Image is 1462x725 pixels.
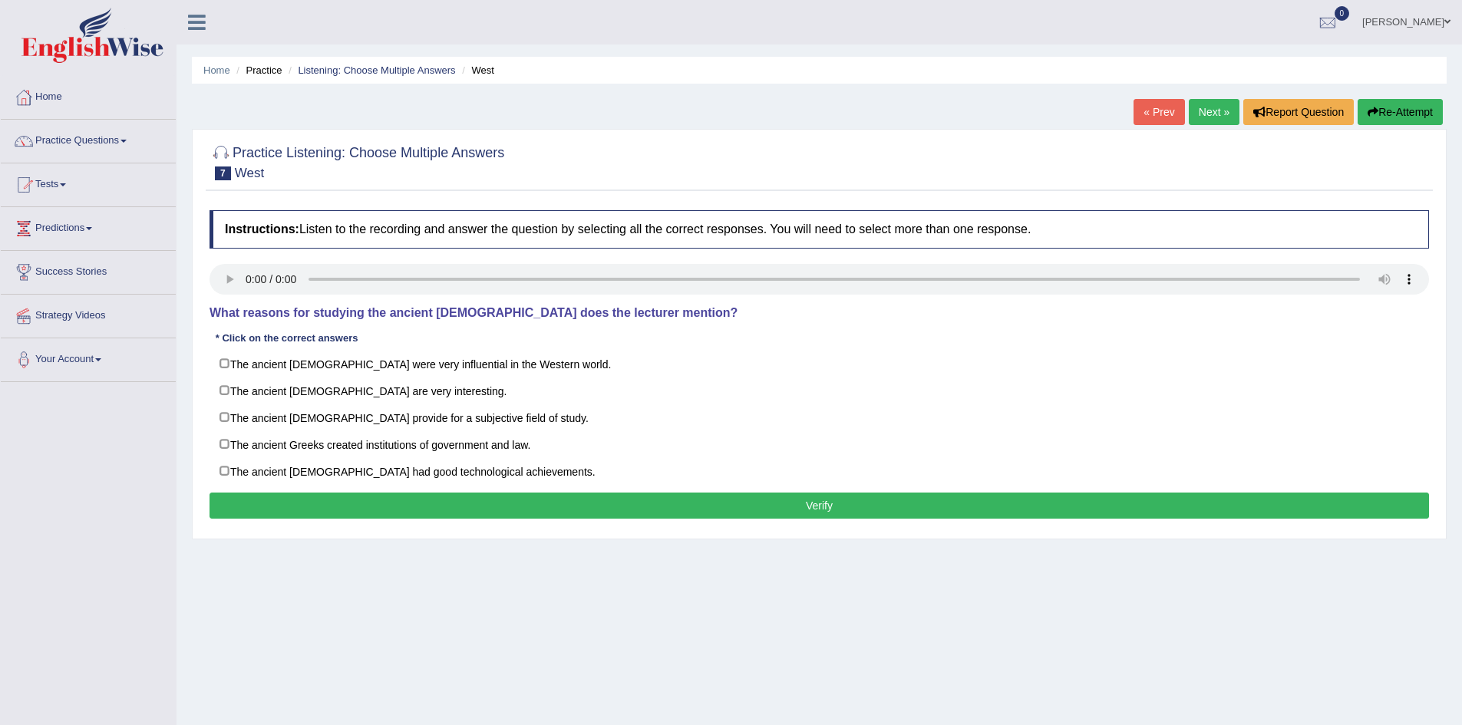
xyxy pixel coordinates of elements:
span: 7 [215,166,231,180]
li: West [458,63,494,77]
div: * Click on the correct answers [210,331,364,345]
a: Strategy Videos [1,295,176,333]
label: The ancient [DEMOGRAPHIC_DATA] are very interesting. [210,377,1429,404]
b: Instructions: [225,222,299,236]
a: Your Account [1,338,176,377]
label: The ancient [DEMOGRAPHIC_DATA] were very influential in the Western world. [210,350,1429,377]
a: « Prev [1134,99,1184,125]
label: The ancient Greeks created institutions of government and law. [210,430,1429,458]
a: Tests [1,163,176,202]
a: Success Stories [1,251,176,289]
a: Practice Questions [1,120,176,158]
a: Predictions [1,207,176,246]
h4: Listen to the recording and answer the question by selecting all the correct responses. You will ... [210,210,1429,249]
a: Home [1,76,176,114]
a: Listening: Choose Multiple Answers [298,64,455,76]
label: The ancient [DEMOGRAPHIC_DATA] provide for a subjective field of study. [210,404,1429,431]
h2: Practice Listening: Choose Multiple Answers [210,142,504,180]
a: Home [203,64,230,76]
button: Re-Attempt [1358,99,1443,125]
button: Verify [210,493,1429,519]
small: West [235,166,264,180]
li: Practice [233,63,282,77]
label: The ancient [DEMOGRAPHIC_DATA] had good technological achievements. [210,457,1429,485]
button: Report Question [1243,99,1354,125]
span: 0 [1335,6,1350,21]
h4: What reasons for studying the ancient [DEMOGRAPHIC_DATA] does the lecturer mention? [210,306,1429,320]
a: Next » [1189,99,1239,125]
